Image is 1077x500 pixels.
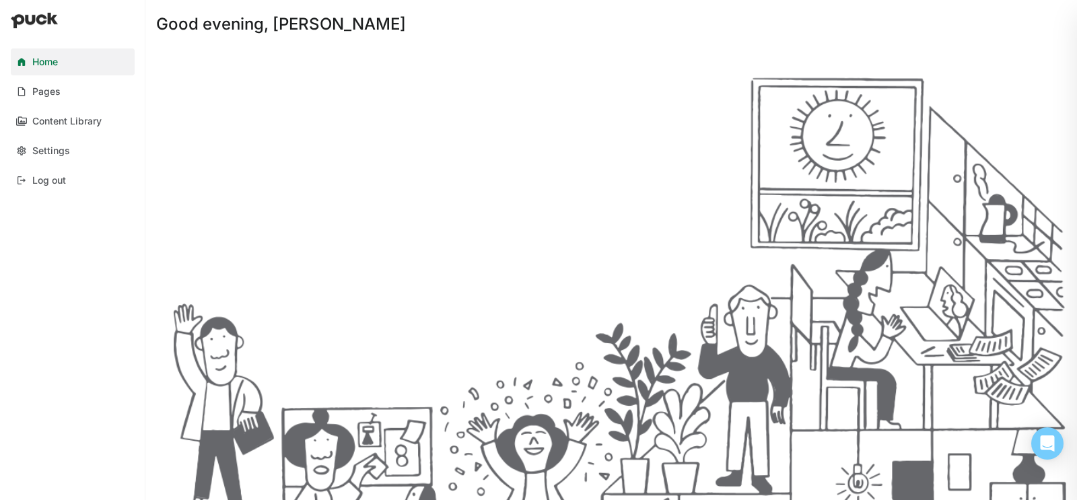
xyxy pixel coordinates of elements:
a: Content Library [11,108,135,135]
div: Content Library [32,116,102,127]
div: Home [32,57,58,68]
div: Pages [32,86,61,98]
a: Settings [11,137,135,164]
div: Settings [32,145,70,157]
div: Log out [32,175,66,186]
div: Open Intercom Messenger [1031,427,1064,460]
div: Good evening, [PERSON_NAME] [156,16,406,32]
a: Home [11,48,135,75]
a: Pages [11,78,135,105]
